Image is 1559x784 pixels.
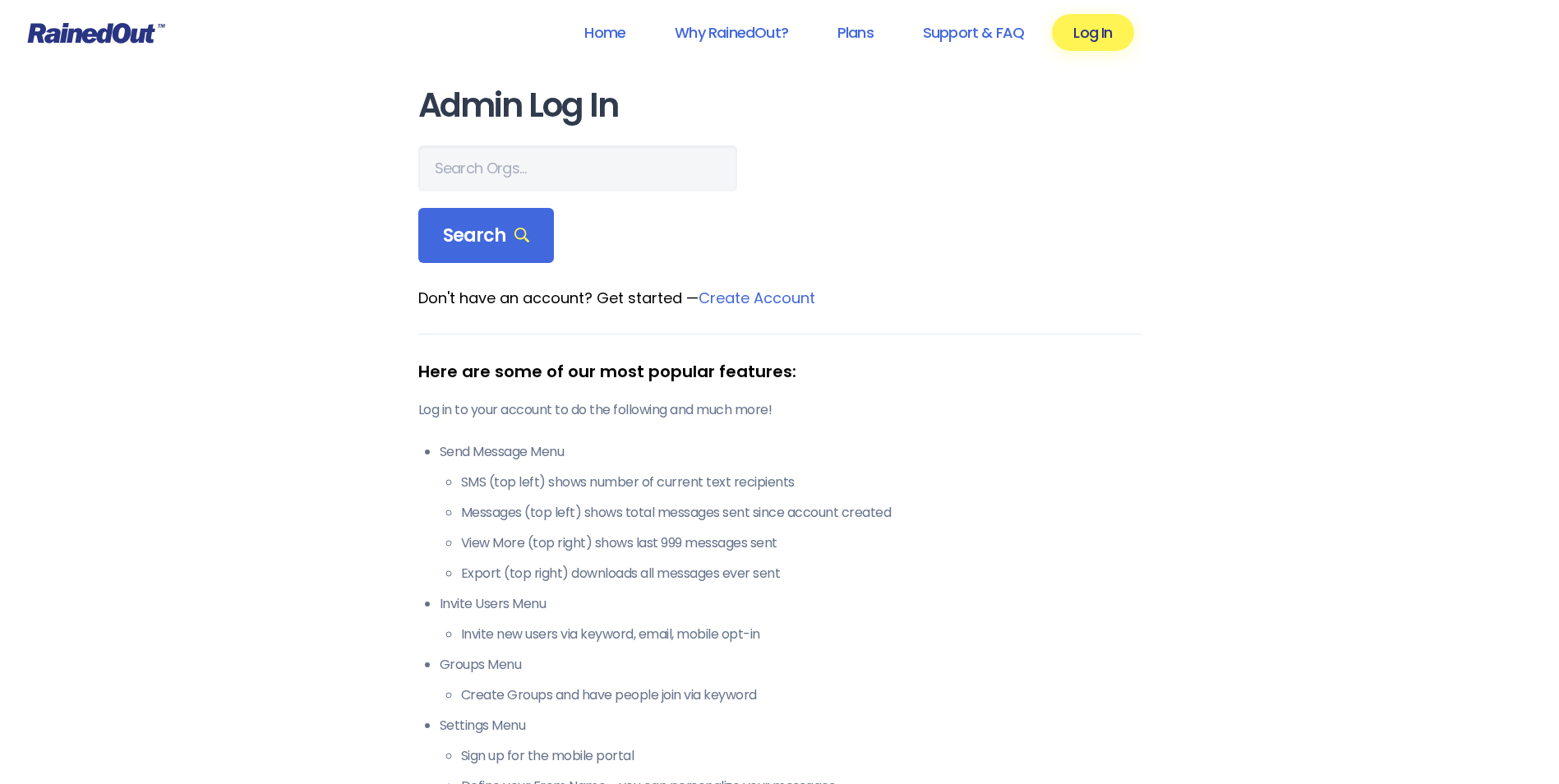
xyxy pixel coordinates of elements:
li: Sign up for the mobile portal [461,746,1142,766]
a: Create Account [699,288,815,308]
h1: Admin Log In [418,87,1142,124]
li: SMS (top left) shows number of current text recipients [461,473,1142,492]
li: Invite new users via keyword, email, mobile opt-in [461,625,1142,644]
a: Support & FAQ [902,14,1045,51]
span: Search [443,224,530,247]
a: Plans [816,14,895,51]
a: Log In [1052,14,1133,51]
li: Invite Users Menu [440,594,1142,644]
li: Create Groups and have people join via keyword [461,685,1142,705]
a: Why RainedOut? [653,14,809,51]
div: Here are some of our most popular features: [418,359,1142,384]
li: Groups Menu [440,655,1142,705]
li: Send Message Menu [440,442,1142,583]
li: Export (top right) downloads all messages ever sent [461,564,1142,583]
p: Log in to your account to do the following and much more! [418,400,1142,420]
input: Search Orgs… [418,145,737,191]
li: Messages (top left) shows total messages sent since account created [461,503,1142,523]
li: View More (top right) shows last 999 messages sent [461,533,1142,553]
div: Search [418,208,555,264]
a: Home [563,14,647,51]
